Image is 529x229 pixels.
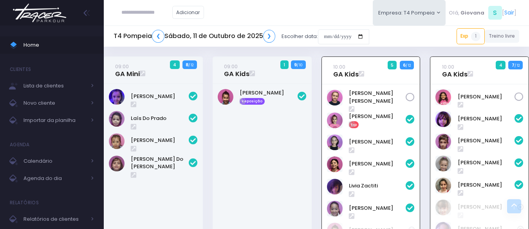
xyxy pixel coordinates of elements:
a: [PERSON_NAME] [349,160,406,168]
img: Sofia Sandes [327,201,343,216]
img: STELLA ARAUJO LAGUNA [218,89,233,105]
a: [PERSON_NAME] [349,113,406,120]
a: Laís Do Prado [131,114,189,122]
span: Relatórios de clientes [23,214,86,224]
img: Laís do Prado Pereira Alves [109,111,125,127]
a: ❯ [263,30,276,43]
small: 09:00 [224,63,238,70]
span: Novo cliente [23,98,86,108]
a: [PERSON_NAME] [458,181,515,189]
span: Giovana [460,9,484,17]
a: [PERSON_NAME] [131,93,189,100]
small: 09:00 [115,63,129,70]
img: Alice Ouafa [435,111,451,127]
img: Maria eduarda comparsi nunes [435,178,451,193]
img: Livia Zactiti Jobim [327,179,343,194]
a: 09:00GA Mini [115,62,140,78]
a: 10:00GA Kids [442,63,468,78]
img: Helena Zanchetta [435,200,451,215]
span: 4 [170,60,180,69]
span: Lista de clientes [23,81,86,91]
div: [ ] [446,4,519,22]
a: [PERSON_NAME] [458,137,515,145]
small: / 10 [297,63,302,67]
a: ❮ [152,30,164,43]
strong: 9 [294,62,297,68]
a: [PERSON_NAME] [131,136,189,144]
small: / 12 [515,63,520,68]
h4: Relatórios [10,195,39,211]
span: 5 [388,61,397,69]
a: Adicionar [172,6,204,19]
a: Sair [504,9,514,17]
span: 1 [471,32,480,41]
a: [PERSON_NAME] [458,159,515,167]
img: Maria Orpheu [435,89,451,105]
a: [PERSON_NAME] [458,203,518,211]
span: Agenda do dia [23,173,86,184]
h4: Agenda [10,137,30,153]
span: Importar da planilha [23,115,86,125]
span: 4 [496,61,506,69]
strong: 6 [403,62,406,68]
small: / 12 [406,63,411,68]
span: 1 [280,60,289,69]
img: Isabela Sandes [327,156,343,172]
a: 10:00GA Kids [333,63,359,78]
img: Helena Magrini Aguiar [327,134,343,150]
strong: 8 [186,62,188,68]
small: / 12 [188,63,193,67]
small: 10:00 [442,63,454,71]
a: Treino livre [485,30,520,43]
span: S [488,6,502,20]
a: Exp1 [457,28,485,44]
img: Helena Mendes Leone [109,89,125,105]
a: 09:00GA Kids [224,62,249,78]
a: [PERSON_NAME] [458,115,515,123]
img: Carmen Borga Le Guevellou [435,134,451,149]
span: Olá, [449,9,459,17]
a: [PERSON_NAME] [240,89,298,97]
a: [PERSON_NAME] [PERSON_NAME] [349,89,406,105]
img: Cecília Mello [435,156,451,171]
img: Luísa Veludo Uchôa [109,133,125,149]
span: Reposição [240,98,265,105]
img: Alice Grande Fugita [327,113,343,128]
img: Maria Júlia Santos Spada [327,90,343,105]
small: 10:00 [333,63,345,71]
span: Calendário [23,156,86,166]
a: [PERSON_NAME] [458,93,515,101]
div: Escolher data: [114,27,369,45]
a: [PERSON_NAME] Do [PERSON_NAME] [131,155,189,171]
h5: T4 Pompeia Sábado, 11 de Outubro de 2025 [114,30,275,43]
img: Luísa do Prado Pereira Alves [109,156,125,171]
span: Home [23,40,94,50]
a: [PERSON_NAME] [349,204,406,212]
strong: 7 [512,62,515,68]
a: Livia Zactiti [349,182,406,190]
a: [PERSON_NAME] [349,138,406,146]
h4: Clientes [10,62,31,77]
